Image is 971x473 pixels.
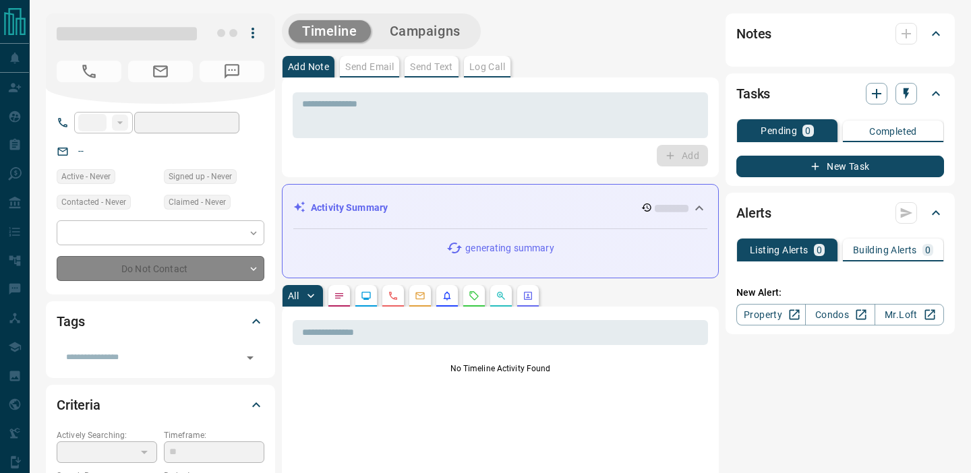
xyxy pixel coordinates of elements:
h2: Criteria [57,394,100,416]
button: Open [241,348,260,367]
span: No Number [200,61,264,82]
p: Add Note [288,62,329,71]
p: No Timeline Activity Found [293,362,708,375]
p: All [288,291,299,301]
p: 0 [817,245,822,255]
span: No Number [57,61,121,82]
svg: Lead Browsing Activity [361,290,372,301]
a: -- [78,146,84,156]
p: Completed [869,127,917,136]
div: Tasks [736,77,944,110]
a: Condos [805,304,875,325]
button: Timeline [289,20,371,42]
svg: Notes [334,290,345,301]
div: Alerts [736,197,944,229]
svg: Emails [415,290,425,301]
p: 0 [925,245,931,255]
div: Activity Summary [293,195,707,220]
h2: Notes [736,23,771,44]
p: 0 [805,126,811,135]
p: New Alert: [736,286,944,300]
div: Criteria [57,389,264,421]
a: Property [736,304,806,325]
p: Timeframe: [164,429,264,441]
div: Tags [57,305,264,338]
p: generating summary [465,241,554,255]
span: Active - Never [61,170,111,183]
span: Contacted - Never [61,195,126,209]
a: Mr.Loft [875,304,944,325]
span: Claimed - Never [169,195,226,209]
h2: Tags [57,311,84,332]
svg: Calls [388,290,399,301]
svg: Opportunities [496,290,506,301]
span: Signed up - Never [169,170,232,183]
svg: Agent Actions [523,290,533,301]
button: New Task [736,156,944,177]
svg: Requests [469,290,479,301]
span: No Email [128,61,193,82]
p: Pending [761,126,797,135]
button: Campaigns [376,20,474,42]
p: Listing Alerts [750,245,808,255]
p: Actively Searching: [57,429,157,441]
div: Notes [736,18,944,50]
h2: Alerts [736,202,771,224]
div: Do Not Contact [57,256,264,281]
h2: Tasks [736,83,770,104]
p: Building Alerts [853,245,917,255]
svg: Listing Alerts [442,290,452,301]
p: Activity Summary [311,201,388,215]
